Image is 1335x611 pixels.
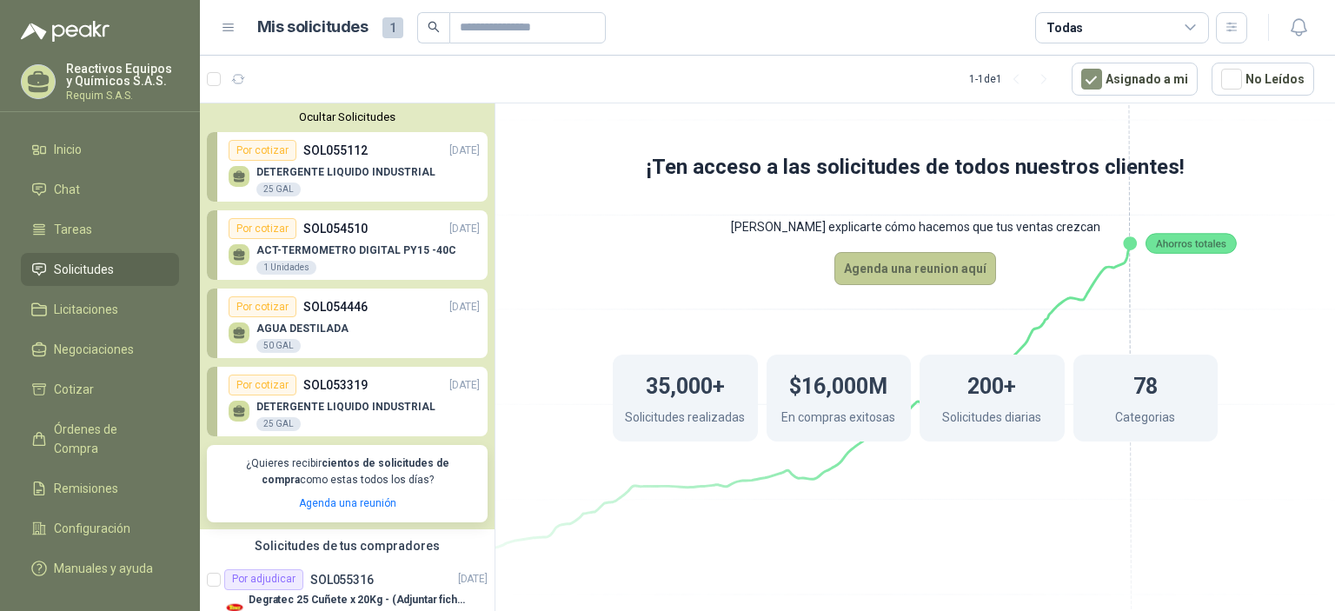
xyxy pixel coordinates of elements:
a: Agenda una reunión [299,497,396,509]
span: Solicitudes [54,260,114,279]
a: Remisiones [21,472,179,505]
h1: 200+ [967,365,1016,403]
div: Por cotizar [229,140,296,161]
a: Cotizar [21,373,179,406]
p: DETERGENTE LIQUIDO INDUSTRIAL [256,401,435,413]
b: cientos de solicitudes de compra [262,457,449,486]
p: [DATE] [449,143,480,159]
span: Licitaciones [54,300,118,319]
p: SOL055316 [310,574,374,586]
span: search [428,21,440,33]
h1: Mis solicitudes [257,15,369,40]
div: Por adjudicar [224,569,303,590]
h1: 78 [1133,365,1158,403]
p: SOL054510 [303,219,368,238]
div: Por cotizar [229,296,296,317]
span: Cotizar [54,380,94,399]
p: [DATE] [449,221,480,237]
button: Asignado a mi [1072,63,1198,96]
p: [DATE] [449,377,480,394]
p: SOL053319 [303,375,368,395]
div: 1 Unidades [256,261,316,275]
a: Negociaciones [21,333,179,366]
div: 25 GAL [256,183,301,196]
p: ¿Quieres recibir como estas todos los días? [217,455,477,488]
div: Solicitudes de tus compradores [200,529,495,562]
button: No Leídos [1212,63,1314,96]
span: Órdenes de Compra [54,420,163,458]
div: Por cotizar [229,375,296,395]
a: Por cotizarSOL055112[DATE] DETERGENTE LIQUIDO INDUSTRIAL25 GAL [207,132,488,202]
a: Manuales y ayuda [21,552,179,585]
span: Negociaciones [54,340,134,359]
a: Por cotizarSOL053319[DATE] DETERGENTE LIQUIDO INDUSTRIAL25 GAL [207,367,488,436]
span: Tareas [54,220,92,239]
a: Órdenes de Compra [21,413,179,465]
button: Agenda una reunion aquí [834,252,996,285]
a: Licitaciones [21,293,179,326]
p: [DATE] [449,299,480,315]
a: Configuración [21,512,179,545]
span: 1 [382,17,403,38]
p: En compras exitosas [781,408,895,431]
a: Tareas [21,213,179,246]
p: Degratec 25 Cuñete x 20Kg - (Adjuntar ficha técnica) [249,592,465,608]
p: AGUA DESTILADA [256,322,349,335]
span: Remisiones [54,479,118,498]
p: Requim S.A.S. [66,90,179,101]
div: 25 GAL [256,417,301,431]
button: Ocultar Solicitudes [207,110,488,123]
h1: $16,000M [789,365,887,403]
p: Categorias [1115,408,1175,431]
span: Configuración [54,519,130,538]
p: Solicitudes diarias [942,408,1041,431]
p: ACT-TERMOMETRO DIGITAL PY15 -40C [256,244,456,256]
span: Inicio [54,140,82,159]
a: Solicitudes [21,253,179,286]
div: Todas [1046,18,1083,37]
a: Chat [21,173,179,206]
p: [DATE] [458,571,488,588]
a: Por cotizarSOL054446[DATE] AGUA DESTILADA50 GAL [207,289,488,358]
p: DETERGENTE LIQUIDO INDUSTRIAL [256,166,435,178]
h1: 35,000+ [646,365,725,403]
p: Reactivos Equipos y Químicos S.A.S. [66,63,179,87]
span: Manuales y ayuda [54,559,153,578]
div: Por cotizar [229,218,296,239]
div: Ocultar SolicitudesPor cotizarSOL055112[DATE] DETERGENTE LIQUIDO INDUSTRIAL25 GALPor cotizarSOL05... [200,103,495,529]
span: Chat [54,180,80,199]
p: Solicitudes realizadas [625,408,745,431]
p: SOL054446 [303,297,368,316]
div: 1 - 1 de 1 [969,65,1058,93]
p: SOL055112 [303,141,368,160]
img: Logo peakr [21,21,110,42]
a: Inicio [21,133,179,166]
div: 50 GAL [256,339,301,353]
a: Por cotizarSOL054510[DATE] ACT-TERMOMETRO DIGITAL PY15 -40C1 Unidades [207,210,488,280]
